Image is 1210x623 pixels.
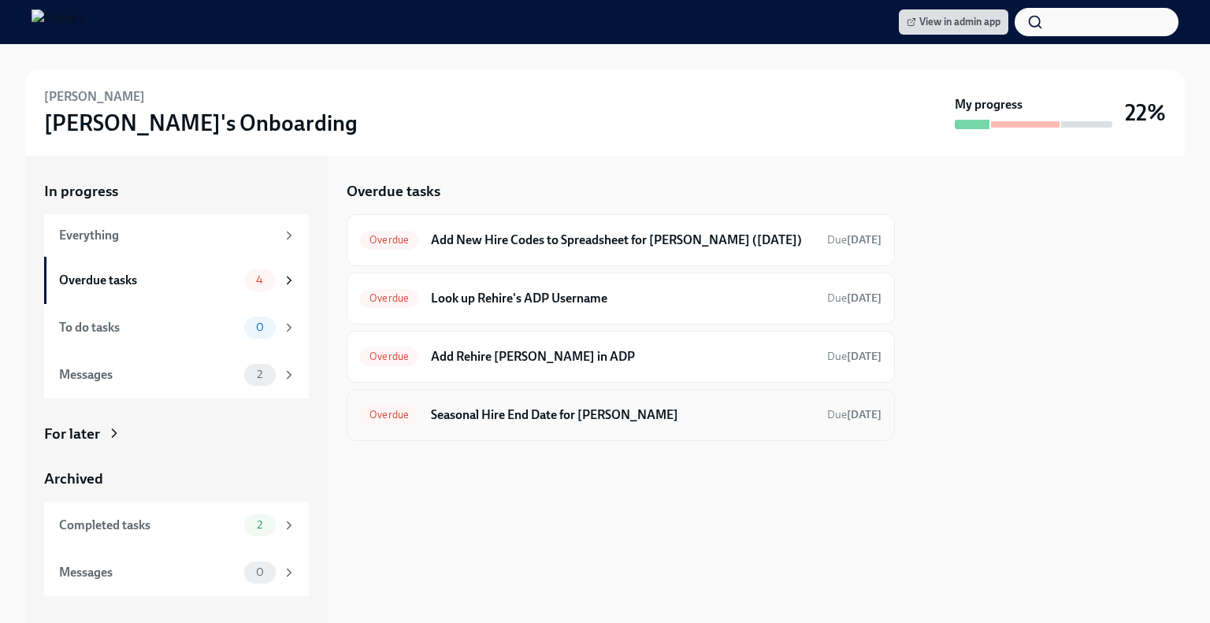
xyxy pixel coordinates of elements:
[44,109,358,137] h3: [PERSON_NAME]'s Onboarding
[44,502,309,549] a: Completed tasks2
[827,349,882,364] span: August 16th, 2025 09:00
[1125,98,1166,127] h3: 22%
[59,366,238,384] div: Messages
[360,292,418,304] span: Overdue
[907,14,1000,30] span: View in admin app
[44,549,309,596] a: Messages0
[847,291,882,305] strong: [DATE]
[44,181,309,202] a: In progress
[360,286,882,311] a: OverdueLook up Rehire's ADP UsernameDue[DATE]
[360,350,418,362] span: Overdue
[827,232,882,247] span: August 16th, 2025 09:00
[44,304,309,351] a: To do tasks0
[44,88,145,106] h6: [PERSON_NAME]
[827,350,882,363] span: Due
[827,291,882,305] span: Due
[44,214,309,257] a: Everything
[44,351,309,399] a: Messages2
[247,519,272,531] span: 2
[847,408,882,421] strong: [DATE]
[431,406,815,424] h6: Seasonal Hire End Date for [PERSON_NAME]
[847,350,882,363] strong: [DATE]
[32,9,84,35] img: Rothy's
[431,232,815,249] h6: Add New Hire Codes to Spreadsheet for [PERSON_NAME] ([DATE])
[827,408,882,421] span: Due
[827,291,882,306] span: August 16th, 2025 09:00
[59,564,238,581] div: Messages
[247,274,273,286] span: 4
[431,348,815,365] h6: Add Rehire [PERSON_NAME] in ADP
[59,272,238,289] div: Overdue tasks
[59,319,238,336] div: To do tasks
[899,9,1008,35] a: View in admin app
[431,290,815,307] h6: Look up Rehire's ADP Username
[347,181,440,202] h5: Overdue tasks
[44,257,309,304] a: Overdue tasks4
[360,234,418,246] span: Overdue
[247,321,273,333] span: 0
[44,469,309,489] a: Archived
[44,424,309,444] a: For later
[827,407,882,422] span: August 16th, 2025 09:00
[59,227,276,244] div: Everything
[955,96,1023,113] strong: My progress
[360,344,882,369] a: OverdueAdd Rehire [PERSON_NAME] in ADPDue[DATE]
[247,566,273,578] span: 0
[360,409,418,421] span: Overdue
[827,233,882,247] span: Due
[59,517,238,534] div: Completed tasks
[44,424,100,444] div: For later
[247,369,272,380] span: 2
[360,402,882,428] a: OverdueSeasonal Hire End Date for [PERSON_NAME]Due[DATE]
[847,233,882,247] strong: [DATE]
[360,228,882,253] a: OverdueAdd New Hire Codes to Spreadsheet for [PERSON_NAME] ([DATE])Due[DATE]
